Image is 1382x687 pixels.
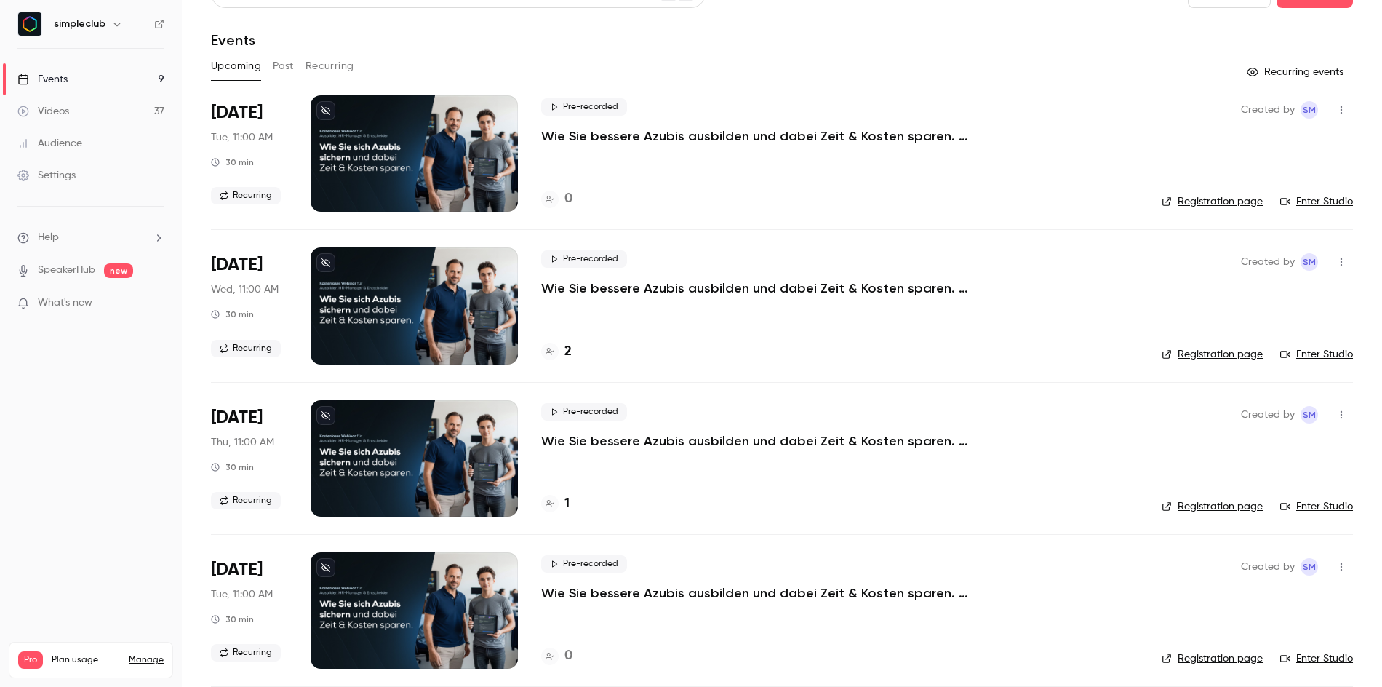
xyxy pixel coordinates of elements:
a: 0 [541,189,572,209]
h4: 0 [564,189,572,209]
a: Registration page [1162,499,1263,514]
span: [DATE] [211,253,263,277]
a: Wie Sie bessere Azubis ausbilden und dabei Zeit & Kosten sparen. ([DATE], 11:00 Uhr) [541,127,978,145]
a: 0 [541,646,572,666]
a: Enter Studio [1280,194,1353,209]
a: 2 [541,342,572,362]
a: Manage [129,654,164,666]
span: 37 [135,671,143,680]
div: 30 min [211,613,254,625]
span: Created by [1241,558,1295,576]
span: Thu, 11:00 AM [211,435,274,450]
p: / 150 [135,669,164,682]
a: Enter Studio [1280,347,1353,362]
span: [DATE] [211,406,263,429]
span: Tue, 11:00 AM [211,587,273,602]
div: Events [17,72,68,87]
span: Tue, 11:00 AM [211,130,273,145]
span: Created by [1241,101,1295,119]
a: Wie Sie bessere Azubis ausbilden und dabei Zeit & Kosten sparen. ([DATE], 11:00 Uhr) [541,584,978,602]
span: Pre-recorded [541,555,627,573]
a: Registration page [1162,651,1263,666]
span: simpleclub Marketing [1301,253,1318,271]
a: Enter Studio [1280,651,1353,666]
span: Created by [1241,406,1295,424]
img: simpleclub [18,12,41,36]
iframe: Noticeable Trigger [147,297,164,310]
span: Recurring [211,187,281,204]
div: Audience [17,136,82,151]
span: sM [1303,406,1316,424]
span: [DATE] [211,558,263,581]
span: Recurring [211,340,281,357]
h6: simpleclub [54,17,105,31]
div: Aug 13 Wed, 11:00 AM (Europe/Berlin) [211,247,287,364]
span: What's new [38,295,92,311]
span: simpleclub Marketing [1301,101,1318,119]
span: Pre-recorded [541,98,627,116]
span: Recurring [211,492,281,509]
div: 30 min [211,309,254,320]
a: 1 [541,494,570,514]
a: Enter Studio [1280,499,1353,514]
span: Pro [18,651,43,669]
button: Upcoming [211,55,261,78]
div: Aug 12 Tue, 11:00 AM (Europe/Berlin) [211,95,287,212]
span: new [104,263,133,278]
span: sM [1303,558,1316,576]
a: Wie Sie bessere Azubis ausbilden und dabei Zeit & Kosten sparen. ([DATE], 11:00 Uhr) [541,279,978,297]
span: simpleclub Marketing [1301,558,1318,576]
a: Wie Sie bessere Azubis ausbilden und dabei Zeit & Kosten sparen. ([DATE], 11:00 Uhr) [541,432,978,450]
h4: 1 [564,494,570,514]
div: Aug 19 Tue, 11:00 AM (Europe/Berlin) [211,552,287,669]
button: Recurring [305,55,354,78]
div: 30 min [211,156,254,168]
div: Settings [17,168,76,183]
button: Recurring events [1240,60,1353,84]
span: Plan usage [52,654,120,666]
span: sM [1303,101,1316,119]
div: 30 min [211,461,254,473]
a: SpeakerHub [38,263,95,278]
p: Videos [18,669,46,682]
div: Videos [17,104,69,119]
h1: Events [211,31,255,49]
h4: 2 [564,342,572,362]
a: Registration page [1162,347,1263,362]
span: Pre-recorded [541,403,627,421]
span: Pre-recorded [541,250,627,268]
span: [DATE] [211,101,263,124]
button: Past [273,55,294,78]
a: Registration page [1162,194,1263,209]
span: simpleclub Marketing [1301,406,1318,424]
span: Created by [1241,253,1295,271]
div: Aug 14 Thu, 11:00 AM (Europe/Berlin) [211,400,287,517]
span: Help [38,230,59,245]
h4: 0 [564,646,572,666]
span: sM [1303,253,1316,271]
span: Wed, 11:00 AM [211,282,279,297]
li: help-dropdown-opener [17,230,164,245]
span: Recurring [211,644,281,662]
